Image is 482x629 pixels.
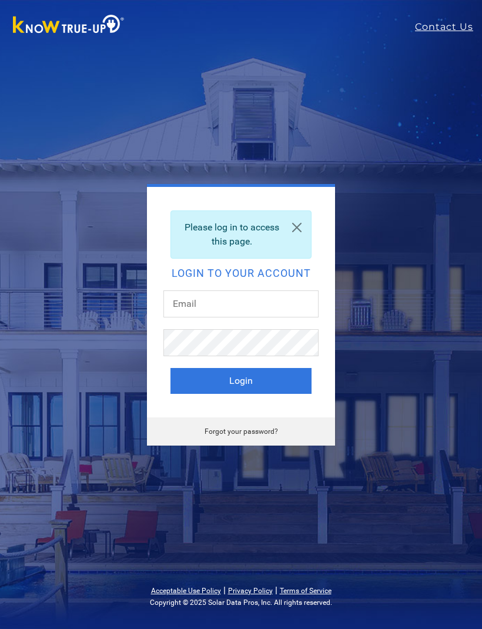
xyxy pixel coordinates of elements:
a: Privacy Policy [228,587,273,595]
a: Terms of Service [280,587,332,595]
input: Email [163,290,319,317]
div: Please log in to access this page. [170,210,312,259]
a: Contact Us [415,20,482,34]
img: Know True-Up [7,12,130,39]
a: Acceptable Use Policy [151,587,221,595]
a: Close [283,211,311,244]
a: Forgot your password? [205,427,278,436]
span: | [275,584,277,595]
h2: Login to your account [170,268,312,279]
button: Login [170,368,312,394]
span: | [223,584,226,595]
